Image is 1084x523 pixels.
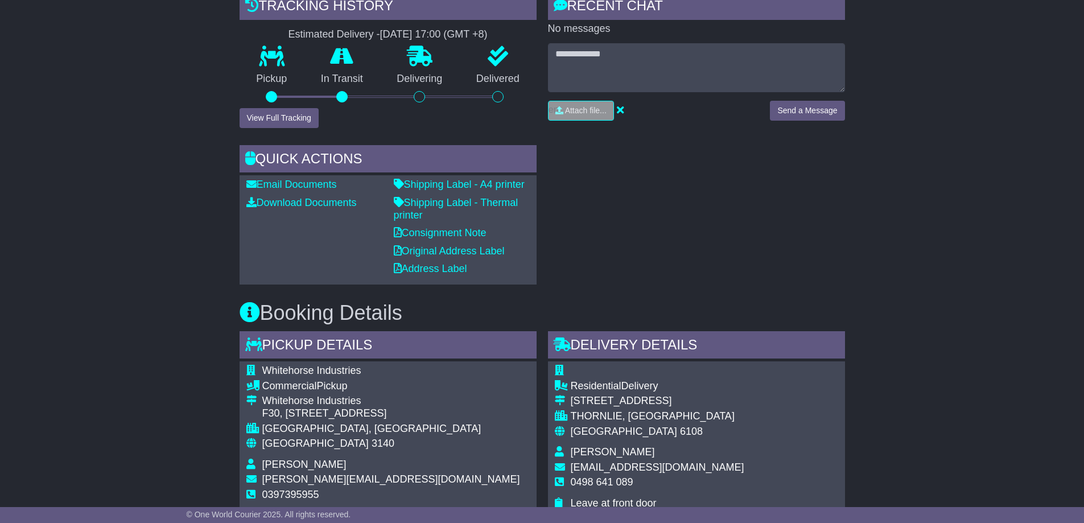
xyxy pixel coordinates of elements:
[394,263,467,274] a: Address Label
[571,426,677,437] span: [GEOGRAPHIC_DATA]
[459,73,537,85] p: Delivered
[262,380,520,393] div: Pickup
[262,395,520,407] div: Whitehorse Industries
[262,423,520,435] div: [GEOGRAPHIC_DATA], [GEOGRAPHIC_DATA]
[571,497,657,509] span: Leave at front door
[187,510,351,519] span: © One World Courier 2025. All rights reserved.
[262,459,347,470] span: [PERSON_NAME]
[262,380,317,392] span: Commercial
[240,108,319,128] button: View Full Tracking
[240,73,304,85] p: Pickup
[240,331,537,362] div: Pickup Details
[571,380,621,392] span: Residential
[571,395,744,407] div: [STREET_ADDRESS]
[380,73,460,85] p: Delivering
[262,489,319,500] span: 0397395955
[571,476,633,488] span: 0498 641 089
[770,101,844,121] button: Send a Message
[394,227,487,238] a: Consignment Note
[380,28,488,41] div: [DATE] 17:00 (GMT +8)
[394,179,525,190] a: Shipping Label - A4 printer
[246,197,357,208] a: Download Documents
[240,28,537,41] div: Estimated Delivery -
[240,302,845,324] h3: Booking Details
[262,438,369,449] span: [GEOGRAPHIC_DATA]
[304,73,380,85] p: In Transit
[372,438,394,449] span: 3140
[246,179,337,190] a: Email Documents
[571,462,744,473] span: [EMAIL_ADDRESS][DOMAIN_NAME]
[240,145,537,176] div: Quick Actions
[394,245,505,257] a: Original Address Label
[571,446,655,458] span: [PERSON_NAME]
[262,473,520,485] span: [PERSON_NAME][EMAIL_ADDRESS][DOMAIN_NAME]
[680,426,703,437] span: 6108
[262,365,361,376] span: Whitehorse Industries
[262,407,520,420] div: F30, [STREET_ADDRESS]
[571,380,744,393] div: Delivery
[548,23,845,35] p: No messages
[548,331,845,362] div: Delivery Details
[571,410,744,423] div: THORNLIE, [GEOGRAPHIC_DATA]
[394,197,518,221] a: Shipping Label - Thermal printer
